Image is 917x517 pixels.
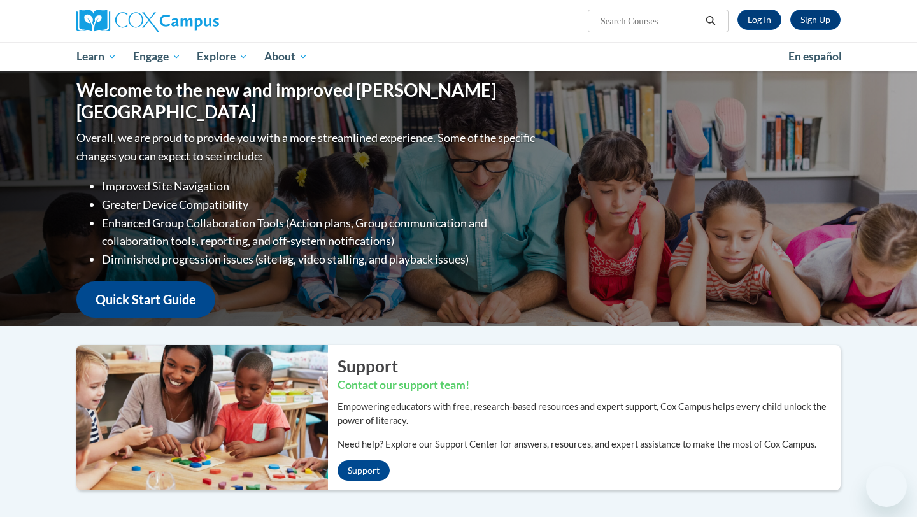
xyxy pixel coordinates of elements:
[102,177,538,195] li: Improved Site Navigation
[102,214,538,251] li: Enhanced Group Collaboration Tools (Action plans, Group communication and collaboration tools, re...
[67,345,328,490] img: ...
[599,13,701,29] input: Search Courses
[338,400,841,428] p: Empowering educators with free, research-based resources and expert support, Cox Campus helps eve...
[76,10,318,32] a: Cox Campus
[102,195,538,214] li: Greater Device Compatibility
[338,378,841,393] h3: Contact our support team!
[76,281,215,318] a: Quick Start Guide
[57,42,860,71] div: Main menu
[102,250,538,269] li: Diminished progression issues (site lag, video stalling, and playback issues)
[264,49,308,64] span: About
[256,42,316,71] a: About
[68,42,125,71] a: Learn
[76,49,117,64] span: Learn
[701,13,720,29] button: Search
[125,42,189,71] a: Engage
[866,466,907,507] iframe: Button to launch messaging window
[338,355,841,378] h2: Support
[197,49,248,64] span: Explore
[133,49,181,64] span: Engage
[737,10,781,30] a: Log In
[76,129,538,166] p: Overall, we are proud to provide you with a more streamlined experience. Some of the specific cha...
[188,42,256,71] a: Explore
[76,80,538,122] h1: Welcome to the new and improved [PERSON_NAME][GEOGRAPHIC_DATA]
[788,50,842,63] span: En español
[76,10,219,32] img: Cox Campus
[338,460,390,481] a: Support
[338,437,841,451] p: Need help? Explore our Support Center for answers, resources, and expert assistance to make the m...
[780,43,850,70] a: En español
[790,10,841,30] a: Register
